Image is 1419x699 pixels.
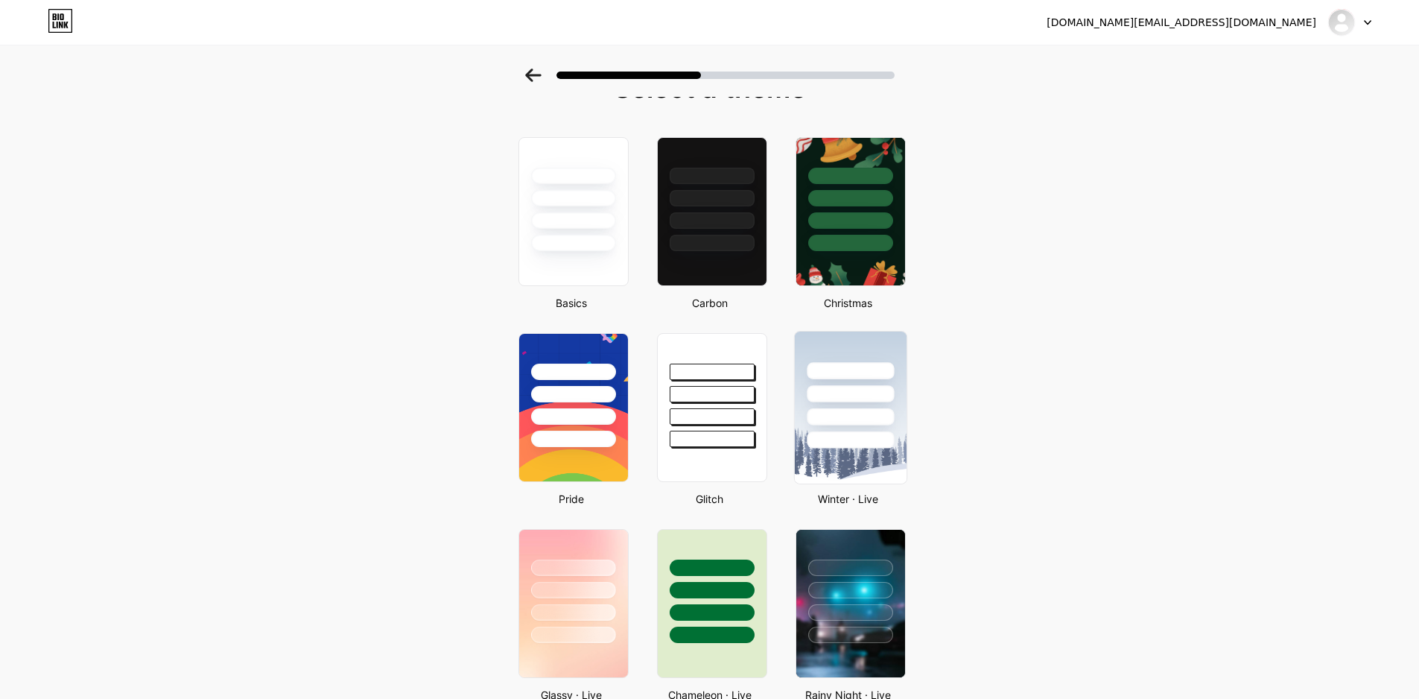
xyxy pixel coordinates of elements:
div: [DOMAIN_NAME][EMAIL_ADDRESS][DOMAIN_NAME] [1047,15,1316,31]
div: Glitch [653,491,767,507]
div: Select a theme [512,73,907,103]
img: snowy.png [794,332,906,484]
div: Basics [514,295,629,311]
img: betingslot [1327,8,1356,37]
div: Carbon [653,295,767,311]
div: Pride [514,491,629,507]
div: Christmas [791,295,906,311]
div: Winter · Live [791,491,906,507]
